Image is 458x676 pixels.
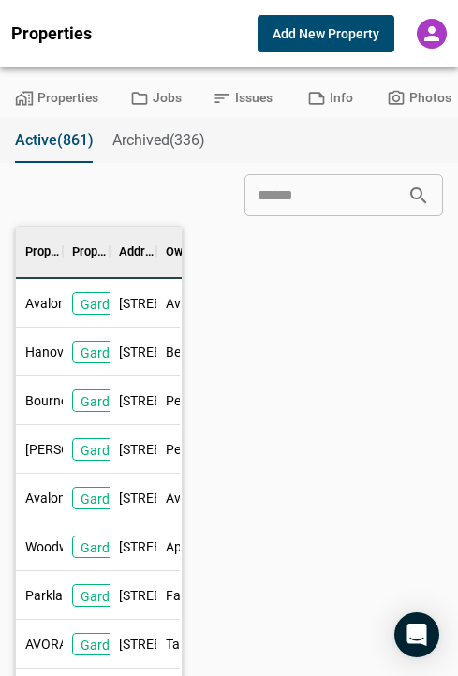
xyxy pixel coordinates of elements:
[81,441,155,460] p: Garden Style
[25,635,67,654] span: AVORA
[25,489,113,507] span: Avalon Acton II
[394,612,439,657] div: Open Intercom Messenger
[119,489,234,507] span: [STREET_ADDRESS]
[119,391,334,410] span: [STREET_ADDRESS][PERSON_NAME]
[25,440,126,459] span: [PERSON_NAME]
[11,24,92,43] span: Properties
[119,440,334,459] span: [STREET_ADDRESS][PERSON_NAME]
[119,294,234,313] span: [STREET_ADDRESS]
[81,344,155,362] p: Garden Style
[258,15,394,52] button: Add New Property
[81,490,155,508] p: Garden Style
[156,226,203,278] div: Ownership Group
[166,586,279,605] span: Fairfield Residential
[166,294,231,313] span: Avalon Bay
[119,635,234,654] span: [STREET_ADDRESS]
[119,343,234,361] span: [STREET_ADDRESS]
[166,635,257,654] span: Tailorbird Demo
[119,226,156,278] div: Address
[63,226,110,278] div: Property Type
[166,537,244,556] span: April Housing
[25,294,114,313] span: Avalon Irvine III
[72,226,110,278] div: Property Type
[119,537,234,556] span: [STREET_ADDRESS]
[166,440,221,459] span: Pennrose
[25,343,166,361] span: Hanover At The Pinehills
[166,489,231,507] span: Avalon Bay
[112,131,205,150] span: Archived(336)
[25,537,114,556] span: Woodwind Villa
[25,391,67,410] span: Bourne
[81,538,155,557] p: Garden Style
[25,586,77,605] span: Parklane
[25,226,63,278] div: Property Name
[15,131,94,150] span: Active(861)
[110,226,156,278] div: Address
[16,226,63,278] div: Property Name
[119,586,234,605] span: [STREET_ADDRESS]
[81,587,155,606] p: Garden Style
[81,636,155,654] p: Garden Style
[81,295,155,314] p: Garden Style
[273,24,379,43] span: Add New Property
[166,343,287,361] span: Berkshire Residential
[81,392,155,411] p: Garden Style
[166,391,221,410] span: Pennrose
